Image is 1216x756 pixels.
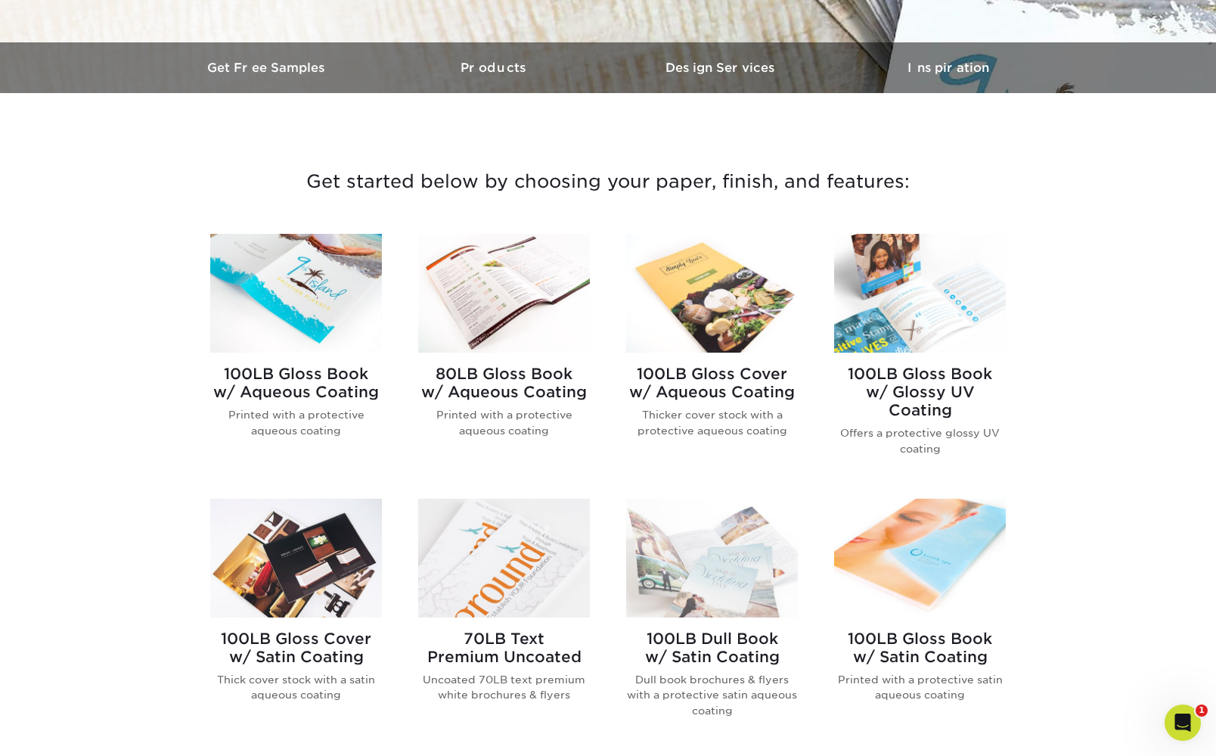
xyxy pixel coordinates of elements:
img: 100LB Dull Book<br/>w/ Satin Coating Brochures & Flyers [626,499,798,618]
a: 100LB Dull Book<br/>w/ Satin Coating Brochures & Flyers 100LB Dull Bookw/ Satin Coating Dull book... [626,499,798,742]
p: Uncoated 70LB text premium white brochures & flyers [418,672,590,703]
h2: 100LB Gloss Book w/ Glossy UV Coating [834,365,1006,419]
img: 100LB Gloss Cover<br/>w/ Aqueous Coating Brochures & Flyers [626,234,798,353]
span: 1 [1196,705,1208,717]
h2: 70LB Text Premium Uncoated [418,630,590,666]
a: 100LB Gloss Cover<br/>w/ Aqueous Coating Brochures & Flyers 100LB Gloss Coverw/ Aqueous Coating T... [626,234,798,481]
p: Printed with a protective satin aqueous coating [834,672,1006,703]
img: 100LB Gloss Book<br/>w/ Aqueous Coating Brochures & Flyers [210,234,382,353]
img: 70LB Text<br/>Premium Uncoated Brochures & Flyers [418,499,590,618]
a: Get Free Samples [154,42,381,93]
a: 100LB Gloss Cover<br/>w/ Satin Coating Brochures & Flyers 100LB Gloss Coverw/ Satin Coating Thick... [210,499,382,742]
iframe: Intercom live chat [1165,705,1201,741]
h3: Get started below by choosing your paper, finish, and features: [166,148,1050,216]
h3: Get Free Samples [154,61,381,75]
a: 100LB Gloss Book<br/>w/ Glossy UV Coating Brochures & Flyers 100LB Gloss Bookw/ Glossy UV Coating... [834,234,1006,481]
a: 100LB Gloss Book<br/>w/ Satin Coating Brochures & Flyers 100LB Gloss Bookw/ Satin Coating Printed... [834,499,1006,742]
h3: Products [381,61,608,75]
p: Thicker cover stock with a protective aqueous coating [626,407,798,438]
p: Offers a protective glossy UV coating [834,425,1006,456]
a: 80LB Gloss Book<br/>w/ Aqueous Coating Brochures & Flyers 80LB Gloss Bookw/ Aqueous Coating Print... [418,234,590,481]
h3: Inspiration [835,61,1062,75]
iframe: Google Customer Reviews [4,710,129,751]
h2: 100LB Gloss Cover w/ Satin Coating [210,630,382,666]
p: Printed with a protective aqueous coating [418,407,590,438]
img: 80LB Gloss Book<br/>w/ Aqueous Coating Brochures & Flyers [418,234,590,353]
a: Products [381,42,608,93]
h2: 100LB Gloss Book w/ Satin Coating [834,630,1006,666]
h2: 100LB Gloss Cover w/ Aqueous Coating [626,365,798,401]
h2: 100LB Dull Book w/ Satin Coating [626,630,798,666]
p: Thick cover stock with a satin aqueous coating [210,672,382,703]
p: Printed with a protective aqueous coating [210,407,382,438]
h2: 80LB Gloss Book w/ Aqueous Coating [418,365,590,401]
p: Dull book brochures & flyers with a protective satin aqueous coating [626,672,798,718]
a: 100LB Gloss Book<br/>w/ Aqueous Coating Brochures & Flyers 100LB Gloss Bookw/ Aqueous Coating Pri... [210,234,382,481]
h3: Design Services [608,61,835,75]
img: 100LB Gloss Book<br/>w/ Glossy UV Coating Brochures & Flyers [834,234,1006,353]
a: Inspiration [835,42,1062,93]
img: 100LB Gloss Book<br/>w/ Satin Coating Brochures & Flyers [834,499,1006,618]
img: 100LB Gloss Cover<br/>w/ Satin Coating Brochures & Flyers [210,499,382,618]
a: Design Services [608,42,835,93]
h2: 100LB Gloss Book w/ Aqueous Coating [210,365,382,401]
a: 70LB Text<br/>Premium Uncoated Brochures & Flyers 70LB TextPremium Uncoated Uncoated 70LB text pr... [418,499,590,742]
